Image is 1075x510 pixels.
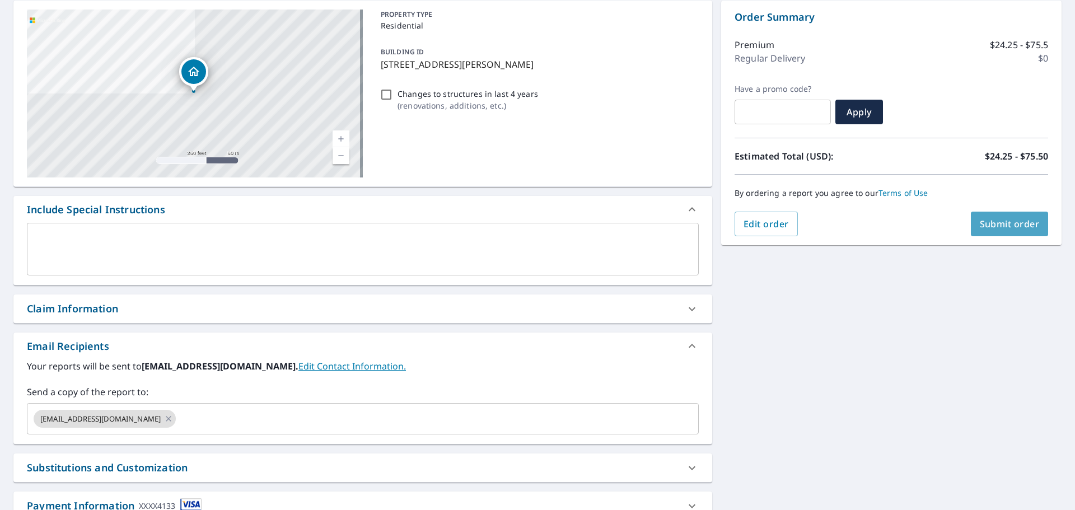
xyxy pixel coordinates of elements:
[1038,52,1048,65] p: $0
[735,38,774,52] p: Premium
[381,58,694,71] p: [STREET_ADDRESS][PERSON_NAME]
[27,385,699,399] label: Send a copy of the report to:
[980,218,1040,230] span: Submit order
[142,360,298,372] b: [EMAIL_ADDRESS][DOMAIN_NAME].
[735,212,798,236] button: Edit order
[27,301,118,316] div: Claim Information
[179,57,208,92] div: Dropped pin, building 1, Residential property, 4759 N Larkin St Milwaukee, WI 53211
[27,202,165,217] div: Include Special Instructions
[735,84,831,94] label: Have a promo code?
[13,333,712,359] div: Email Recipients
[13,453,712,482] div: Substitutions and Customization
[398,88,538,100] p: Changes to structures in last 4 years
[13,196,712,223] div: Include Special Instructions
[985,149,1048,163] p: $24.25 - $75.50
[27,460,188,475] div: Substitutions and Customization
[398,100,538,111] p: ( renovations, additions, etc. )
[735,149,891,163] p: Estimated Total (USD):
[27,339,109,354] div: Email Recipients
[381,20,694,31] p: Residential
[971,212,1049,236] button: Submit order
[735,52,805,65] p: Regular Delivery
[744,218,789,230] span: Edit order
[34,410,176,428] div: [EMAIL_ADDRESS][DOMAIN_NAME]
[13,294,712,323] div: Claim Information
[835,100,883,124] button: Apply
[381,47,424,57] p: BUILDING ID
[381,10,694,20] p: PROPERTY TYPE
[333,147,349,164] a: Current Level 17, Zoom Out
[990,38,1048,52] p: $24.25 - $75.5
[298,360,406,372] a: EditContactInfo
[735,10,1048,25] p: Order Summary
[878,188,928,198] a: Terms of Use
[844,106,874,118] span: Apply
[735,188,1048,198] p: By ordering a report you agree to our
[333,130,349,147] a: Current Level 17, Zoom In
[27,359,699,373] label: Your reports will be sent to
[34,414,167,424] span: [EMAIL_ADDRESS][DOMAIN_NAME]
